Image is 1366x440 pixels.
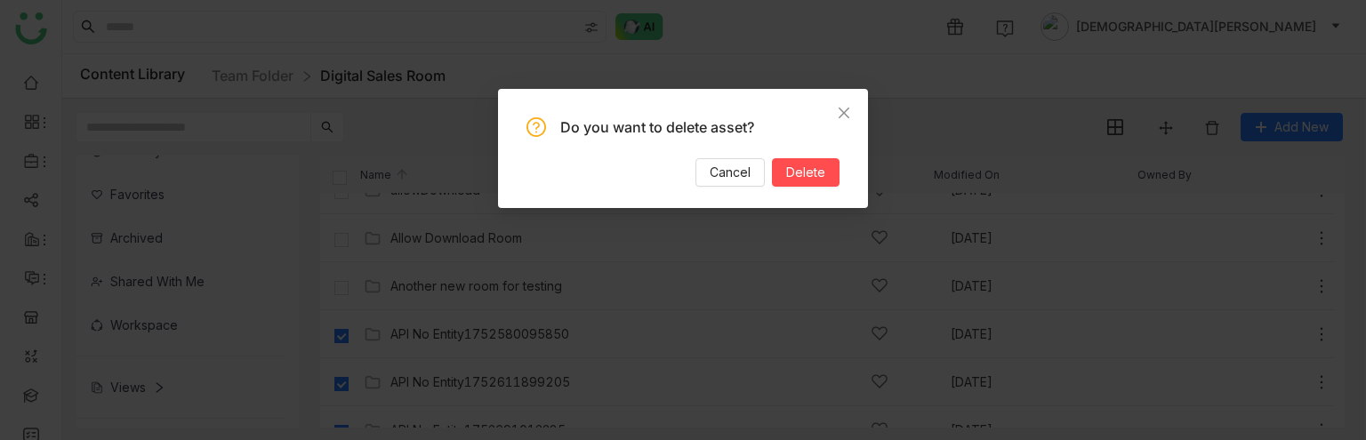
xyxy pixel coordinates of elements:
span: Do you want to delete asset? [560,118,754,136]
span: Delete [786,163,825,182]
span: Cancel [710,163,751,182]
button: Cancel [695,158,765,187]
button: Delete [772,158,840,187]
button: Close [820,89,868,137]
